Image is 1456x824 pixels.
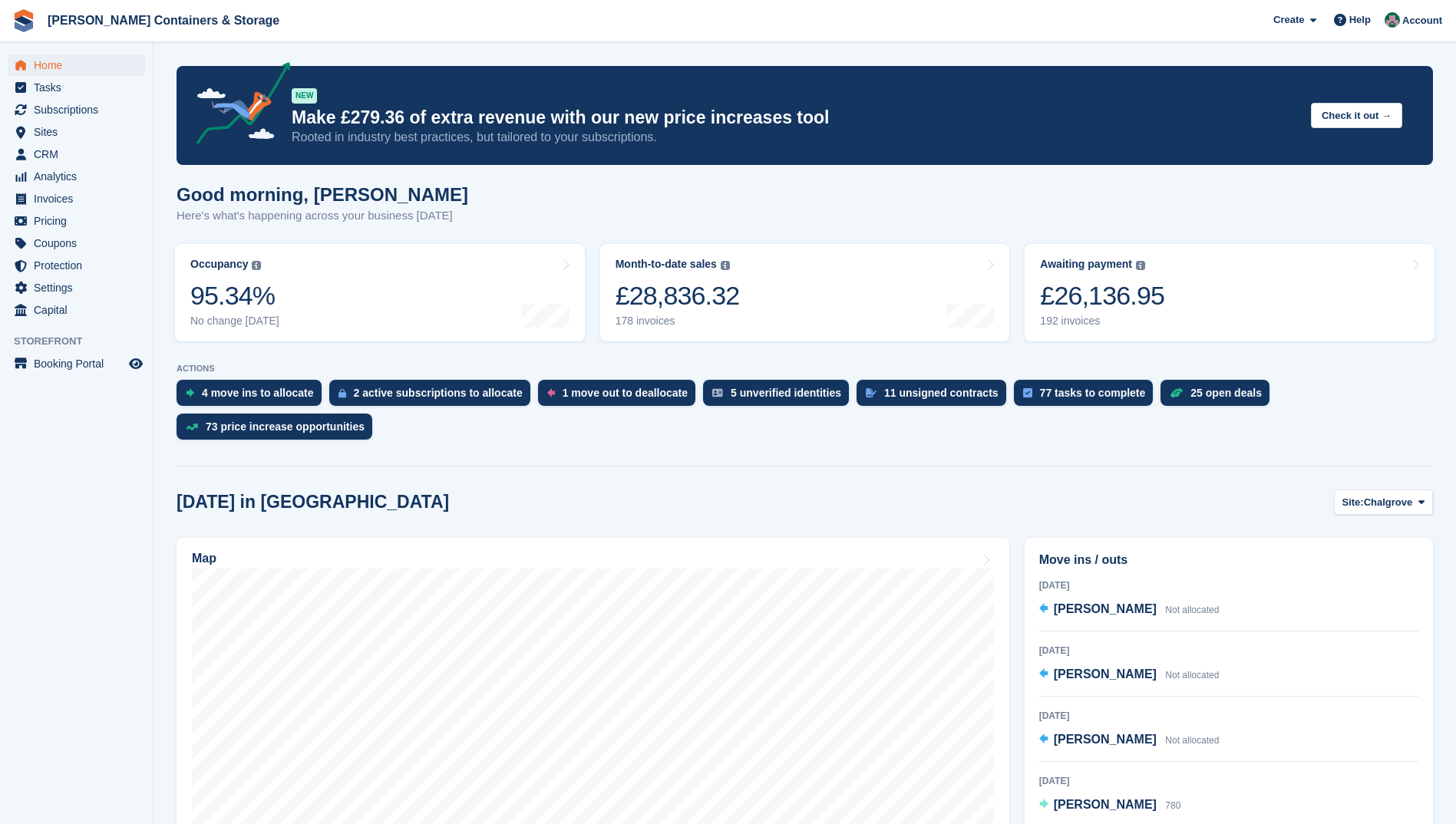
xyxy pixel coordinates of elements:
[8,121,145,143] a: menu
[563,387,688,399] div: 1 move out to deallocate
[34,54,126,76] span: Home
[712,388,723,397] img: verify_identity-adf6edd0f0f0b5bbfe63781bf79b02c33cf7c696d77639b501bdc392416b5a36.svg
[186,388,194,397] img: move_ins_to_allocate_icon-fdf77a2bb77ea45bf5b3d319d69a93e2d87916cf1d5bf7949dd705db3b84f3ca.svg
[177,492,449,513] h2: [DATE] in [GEOGRAPHIC_DATA]
[1334,489,1434,515] button: Site: Chalgrove
[721,261,730,270] img: icon-info-grey-7440780725fd019a000dd9b08b2336e03edf1995a4989e88bcd33f0948082b44.svg
[190,258,248,271] div: Occupancy
[731,387,841,399] div: 5 unverified identities
[292,129,1299,146] p: Rooted in industry best practices, but tailored to your subscriptions.
[1161,380,1277,414] a: 25 open deals
[34,143,126,165] span: CRM
[1040,258,1132,271] div: Awaiting payment
[1165,605,1219,615] span: Not allocated
[1364,495,1413,510] span: Chalgrove
[857,380,1014,414] a: 11 unsigned contracts
[206,420,365,433] div: 73 price increase opportunities
[252,261,261,270] img: icon-info-grey-7440780725fd019a000dd9b08b2336e03edf1995a4989e88bcd33f0948082b44.svg
[8,166,145,187] a: menu
[616,315,740,328] div: 178 invoices
[329,380,538,414] a: 2 active subscriptions to allocate
[703,380,857,414] a: 5 unverified identities
[1190,387,1262,399] div: 25 open deals
[34,232,126,254] span: Coupons
[127,354,145,373] a: Preview store
[1025,244,1435,341] a: Awaiting payment £26,136.95 192 invoices
[1165,800,1180,811] span: 780
[1349,12,1371,28] span: Help
[616,258,717,271] div: Month-to-date sales
[34,353,126,374] span: Booking Portal
[8,353,145,374] a: menu
[1040,387,1146,399] div: 77 tasks to complete
[8,143,145,165] a: menu
[34,77,126,98] span: Tasks
[8,210,145,232] a: menu
[1311,103,1402,128] button: Check it out →
[41,8,286,33] a: [PERSON_NAME] Containers & Storage
[338,388,346,398] img: active_subscription_to_allocate_icon-d502201f5373d7db506a760aba3b589e785aa758c864c3986d89f69b8ff3...
[8,54,145,76] a: menu
[8,77,145,98] a: menu
[1054,602,1157,615] span: [PERSON_NAME]
[34,277,126,298] span: Settings
[1385,12,1400,28] img: Julia Marcham
[177,184,468,205] h1: Good morning, [PERSON_NAME]
[547,388,555,397] img: move_outs_to_deallocate_icon-f764333ba52eb49d3ac5e1228854f67142a1ed5810a6f6cc68b1a99e826820c5.svg
[190,280,279,311] div: 95.34%
[34,188,126,209] span: Invoices
[1039,774,1418,788] div: [DATE]
[34,255,126,276] span: Protection
[1273,12,1304,28] span: Create
[183,62,291,150] img: price-adjustments-announcement-icon-8257ccfd72463d97f412b2fc003d46551f7dbcb40ab6d574587a9cd5c0d94...
[1039,730,1220,750] a: [PERSON_NAME] Not allocated
[8,188,145,209] a: menu
[202,387,314,399] div: 4 move ins to allocate
[192,552,216,565] h2: Map
[1039,709,1418,723] div: [DATE]
[34,210,126,232] span: Pricing
[1165,735,1219,746] span: Not allocated
[186,424,198,430] img: price_increase_opportunities-93ffe204e8149a01c8c9dc8f82e8f89637d9d84a8eef4429ea346261dce0b2c0.svg
[8,232,145,254] a: menu
[292,88,317,104] div: NEW
[1039,578,1418,592] div: [DATE]
[34,299,126,321] span: Capital
[1039,551,1418,569] h2: Move ins / outs
[616,280,740,311] div: £28,836.32
[600,244,1010,341] a: Month-to-date sales £28,836.32 178 invoices
[8,277,145,298] a: menu
[1165,670,1219,681] span: Not allocated
[34,99,126,120] span: Subscriptions
[175,244,585,341] a: Occupancy 95.34% No change [DATE]
[8,255,145,276] a: menu
[1170,387,1183,398] img: deal-1b604bf984904fb50ccaf53a9ad4b4a5d6e5aea283cecdc64d6e3604feb123c2.svg
[1054,733,1157,746] span: [PERSON_NAME]
[538,380,703,414] a: 1 move out to deallocate
[1023,388,1032,397] img: task-75834270c22a3079a89374b754ae025e5fb1db73e45f91037f5363f120a921f8.svg
[34,166,126,187] span: Analytics
[177,207,468,225] p: Here's what's happening across your business [DATE]
[177,380,329,414] a: 4 move ins to allocate
[1039,644,1418,658] div: [DATE]
[1014,380,1161,414] a: 77 tasks to complete
[177,364,1433,374] p: ACTIONS
[1040,315,1164,328] div: 192 invoices
[1040,280,1164,311] div: £26,136.95
[1402,13,1442,28] span: Account
[8,299,145,321] a: menu
[292,107,1299,129] p: Make £279.36 of extra revenue with our new price increases tool
[12,9,35,32] img: stora-icon-8386f47178a22dfd0bd8f6a31ec36ba5ce8667c1dd55bd0f319d3a0aa187defe.svg
[1054,798,1157,811] span: [PERSON_NAME]
[8,99,145,120] a: menu
[354,387,523,399] div: 2 active subscriptions to allocate
[1039,796,1181,816] a: [PERSON_NAME] 780
[1039,600,1220,620] a: [PERSON_NAME] Not allocated
[1054,667,1157,681] span: [PERSON_NAME]
[177,414,380,447] a: 73 price increase opportunities
[190,315,279,328] div: No change [DATE]
[1136,261,1145,270] img: icon-info-grey-7440780725fd019a000dd9b08b2336e03edf1995a4989e88bcd33f0948082b44.svg
[1039,665,1220,685] a: [PERSON_NAME] Not allocated
[34,121,126,143] span: Sites
[884,387,999,399] div: 11 unsigned contracts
